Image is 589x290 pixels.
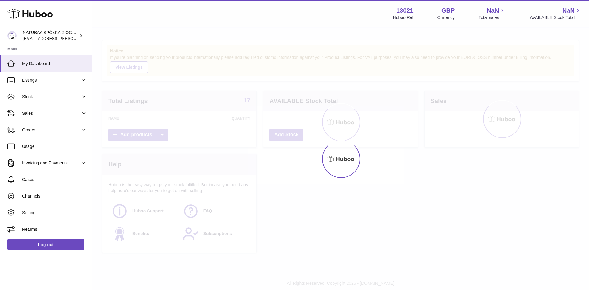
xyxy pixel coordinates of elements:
[22,110,81,116] span: Sales
[530,6,582,21] a: NaN AVAILABLE Stock Total
[7,239,84,250] a: Log out
[437,15,455,21] div: Currency
[22,61,87,67] span: My Dashboard
[393,15,414,21] div: Huboo Ref
[22,210,87,216] span: Settings
[23,36,123,41] span: [EMAIL_ADDRESS][PERSON_NAME][DOMAIN_NAME]
[22,144,87,149] span: Usage
[530,15,582,21] span: AVAILABLE Stock Total
[22,177,87,183] span: Cases
[562,6,575,15] span: NaN
[23,30,78,41] div: NATUBAY SPÓŁKA Z OGRANICZONĄ ODPOWIEDZIALNOŚCIĄ
[396,6,414,15] strong: 13021
[22,193,87,199] span: Channels
[487,6,499,15] span: NaN
[441,6,455,15] strong: GBP
[479,6,506,21] a: NaN Total sales
[479,15,506,21] span: Total sales
[22,94,81,100] span: Stock
[22,127,81,133] span: Orders
[7,31,17,40] img: kacper.antkowski@natubay.pl
[22,77,81,83] span: Listings
[22,160,81,166] span: Invoicing and Payments
[22,226,87,232] span: Returns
